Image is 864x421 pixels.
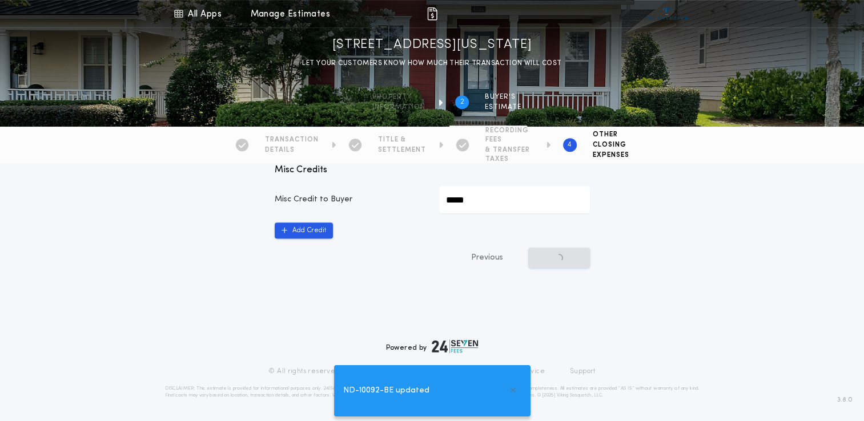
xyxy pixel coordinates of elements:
span: & TRANSFER TAXES [485,145,533,164]
span: information [372,103,425,112]
img: img [425,7,439,21]
span: ND-10092-BE updated [343,384,429,397]
img: logo [432,339,479,353]
img: vs-icon [645,8,688,19]
p: Misc Credit to Buyer [275,194,425,205]
span: ESTIMATE [485,103,521,112]
span: RECORDING FEES [485,126,533,144]
div: Powered by [386,339,479,353]
h2: 2 [460,98,464,107]
span: TITLE & [378,135,426,144]
span: EXPENSES [593,151,629,160]
span: DETAILS [265,145,319,155]
h2: 4 [568,140,572,149]
span: CLOSING [593,140,629,149]
button: Previous [448,248,526,268]
span: BUYER'S [485,92,521,102]
span: SETTLEMENT [378,145,426,155]
span: OTHER [593,130,629,139]
span: Property [372,92,425,102]
p: Misc Credits [275,163,590,177]
button: Add Credit [275,222,333,238]
span: TRANSACTION [265,135,319,144]
p: LET YOUR CUSTOMERS KNOW HOW MUCH THEIR TRANSACTION WILL COST [302,58,561,69]
h1: [STREET_ADDRESS][US_STATE] [332,36,532,54]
